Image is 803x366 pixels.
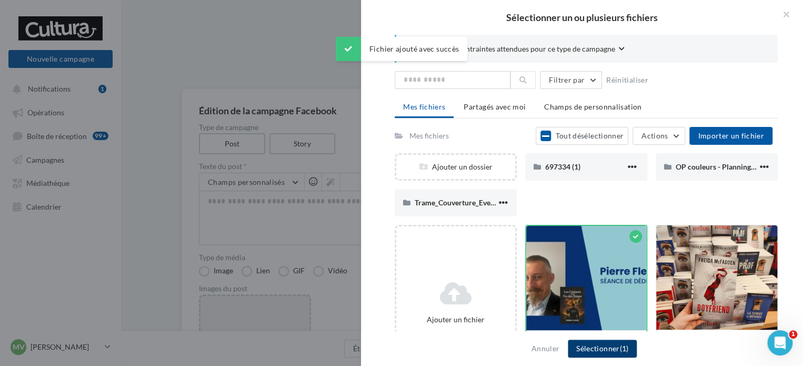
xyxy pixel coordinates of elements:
[698,131,764,140] span: Importer un fichier
[336,37,467,61] div: Fichier ajouté avec succès
[378,13,786,22] h2: Sélectionner un ou plusieurs fichiers
[619,344,628,353] span: (1)
[789,330,797,339] span: 1
[767,330,792,355] iframe: Intercom live chat
[415,198,570,207] span: Trame_Couverture_Evenement_Facebook_2024
[602,74,653,86] button: Réinitialiser
[413,44,615,54] span: Consulter les contraintes attendues pour ce type de campagne
[464,102,526,111] span: Partagés avec moi
[689,127,772,145] button: Importer un fichier
[540,71,602,89] button: Filtrer par
[544,102,641,111] span: Champs de personnalisation
[676,162,775,171] span: OP couleurs - Planning A4.pdf
[568,340,637,358] button: Sélectionner(1)
[396,162,515,172] div: Ajouter un dossier
[409,131,449,141] div: Mes fichiers
[400,314,511,325] div: Ajouter un fichier
[633,127,685,145] button: Actions
[413,43,625,56] button: Consulter les contraintes attendues pour ce type de campagne
[527,342,564,355] button: Annuler
[545,162,580,171] span: 697334 (1)
[536,127,628,145] button: Tout désélectionner
[641,131,668,140] span: Actions
[403,102,445,111] span: Mes fichiers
